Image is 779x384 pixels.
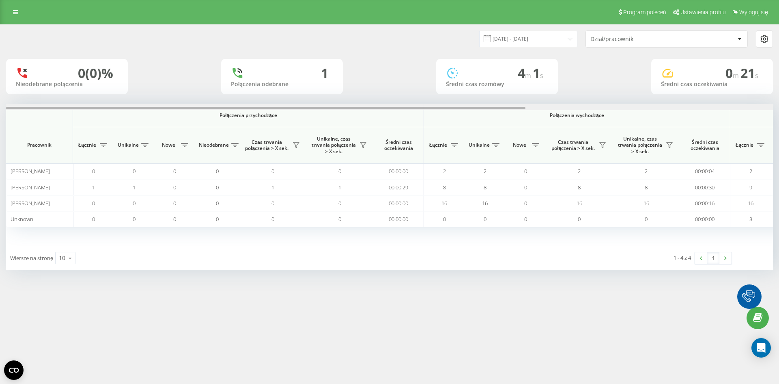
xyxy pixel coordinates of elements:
[623,9,666,15] span: Program poleceń
[92,215,95,223] span: 0
[443,112,711,119] span: Połączenia wychodzące
[680,163,730,179] td: 00:00:04
[11,200,50,207] span: [PERSON_NAME]
[271,167,274,175] span: 0
[158,142,179,148] span: Nowe
[578,167,581,175] span: 2
[373,179,424,195] td: 00:00:29
[469,142,490,148] span: Unikalne
[92,167,95,175] span: 0
[77,142,97,148] span: Łącznie
[617,136,663,155] span: Unikalne, czas trwania połączenia > X sek.
[446,81,548,88] div: Średni czas rozmówy
[733,71,740,80] span: m
[484,167,486,175] span: 2
[680,195,730,211] td: 00:00:16
[173,215,176,223] span: 0
[338,184,341,191] span: 1
[739,9,768,15] span: Wyloguj się
[755,71,758,80] span: s
[11,215,33,223] span: Unknown
[373,163,424,179] td: 00:00:00
[524,184,527,191] span: 0
[509,142,529,148] span: Nowe
[59,254,65,262] div: 10
[680,9,726,15] span: Ustawienia profilu
[338,200,341,207] span: 0
[133,184,136,191] span: 1
[133,167,136,175] span: 0
[173,200,176,207] span: 0
[578,184,581,191] span: 8
[338,167,341,175] span: 0
[443,215,446,223] span: 0
[550,139,596,152] span: Czas trwania połączenia > X sek.
[11,167,50,175] span: [PERSON_NAME]
[94,112,402,119] span: Połączenia przychodzące
[524,200,527,207] span: 0
[133,215,136,223] span: 0
[4,360,24,380] button: Open CMP widget
[525,71,533,80] span: m
[740,64,758,82] span: 21
[216,200,219,207] span: 0
[674,254,691,262] div: 1 - 4 z 4
[428,142,448,148] span: Łącznie
[524,215,527,223] span: 0
[199,142,229,148] span: Nieodebrane
[443,167,446,175] span: 2
[133,200,136,207] span: 0
[533,64,543,82] span: 1
[686,139,724,152] span: Średni czas oczekiwania
[590,36,687,43] div: Dział/pracownik
[216,184,219,191] span: 0
[118,142,139,148] span: Unikalne
[173,167,176,175] span: 0
[680,179,730,195] td: 00:00:30
[379,139,417,152] span: Średni czas oczekiwania
[577,200,582,207] span: 16
[748,200,753,207] span: 16
[524,167,527,175] span: 0
[482,200,488,207] span: 16
[518,64,533,82] span: 4
[443,184,446,191] span: 8
[338,215,341,223] span: 0
[78,65,113,81] div: 0 (0)%
[578,215,581,223] span: 0
[484,215,486,223] span: 0
[749,215,752,223] span: 3
[661,81,763,88] div: Średni czas oczekiwania
[11,184,50,191] span: [PERSON_NAME]
[645,184,648,191] span: 8
[441,200,447,207] span: 16
[13,142,66,148] span: Pracownik
[243,139,290,152] span: Czas trwania połączenia > X sek.
[271,200,274,207] span: 0
[173,184,176,191] span: 0
[271,184,274,191] span: 1
[271,215,274,223] span: 0
[216,215,219,223] span: 0
[92,184,95,191] span: 1
[10,254,53,262] span: Wiersze na stronę
[540,71,543,80] span: s
[310,136,357,155] span: Unikalne, czas trwania połączenia > X sek.
[16,81,118,88] div: Nieodebrane połączenia
[373,211,424,227] td: 00:00:00
[92,200,95,207] span: 0
[751,338,771,358] div: Open Intercom Messenger
[749,167,752,175] span: 2
[680,211,730,227] td: 00:00:00
[645,215,648,223] span: 0
[707,252,719,264] a: 1
[645,167,648,175] span: 2
[734,142,755,148] span: Łącznie
[643,200,649,207] span: 16
[484,184,486,191] span: 8
[749,184,752,191] span: 9
[725,64,740,82] span: 0
[321,65,328,81] div: 1
[231,81,333,88] div: Połączenia odebrane
[216,167,219,175] span: 0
